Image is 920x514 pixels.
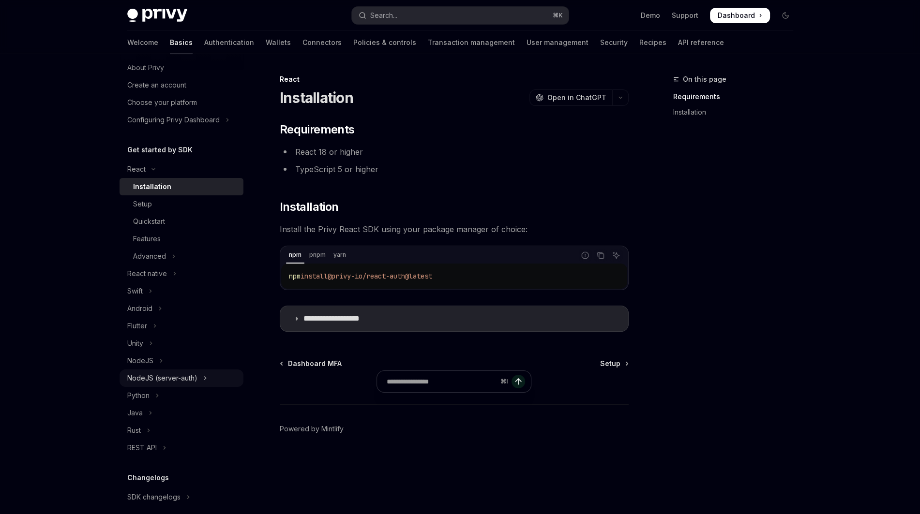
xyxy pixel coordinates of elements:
button: Toggle NodeJS section [120,352,243,369]
a: Choose your platform [120,94,243,111]
div: Features [133,233,161,245]
span: Dashboard [718,11,755,20]
a: Create an account [120,76,243,94]
button: Toggle Flutter section [120,317,243,335]
div: SDK changelogs [127,491,181,503]
input: Ask a question... [387,371,497,392]
span: npm [289,272,301,280]
span: Installation [280,199,339,215]
div: yarn [331,249,349,261]
div: Flutter [127,320,147,332]
span: @privy-io/react-auth@latest [328,272,432,280]
div: pnpm [306,249,329,261]
button: Toggle Android section [120,300,243,317]
button: Open in ChatGPT [529,89,612,106]
h5: Changelogs [127,472,169,484]
a: Powered by Mintlify [280,424,344,434]
button: Toggle dark mode [778,8,793,23]
div: Advanced [133,250,166,262]
button: Toggle Configuring Privy Dashboard section [120,111,243,129]
span: Requirements [280,122,355,137]
div: React [127,163,146,175]
button: Toggle SDK changelogs section [120,488,243,506]
div: Setup [133,198,152,210]
div: Unity [127,338,143,349]
div: Java [127,407,143,419]
button: Toggle NodeJS (server-auth) section [120,369,243,387]
div: NodeJS (server-auth) [127,372,197,384]
button: Toggle React native section [120,265,243,282]
span: Dashboard MFA [288,359,342,368]
img: dark logo [127,9,187,22]
a: Support [672,11,698,20]
div: Python [127,390,150,401]
span: ⌘ K [553,12,563,19]
a: API reference [678,31,724,54]
span: On this page [683,73,726,85]
a: Installation [120,178,243,195]
button: Copy the contents from the code block [594,249,607,262]
li: React 18 or higher [280,145,629,159]
a: Setup [600,359,628,368]
div: Swift [127,285,143,297]
a: Authentication [204,31,254,54]
a: Security [600,31,628,54]
span: Open in ChatGPT [547,93,606,103]
div: Rust [127,425,141,436]
a: Setup [120,195,243,213]
a: Dashboard [710,8,770,23]
button: Open search [352,7,569,24]
div: NodeJS [127,355,153,367]
button: Toggle Unity section [120,335,243,352]
button: Toggle Advanced section [120,248,243,265]
div: Installation [133,181,171,192]
button: Ask AI [610,249,622,262]
a: Quickstart [120,213,243,230]
button: Toggle Python section [120,387,243,404]
button: Toggle Java section [120,404,243,422]
a: Features [120,230,243,248]
div: React [280,74,629,84]
button: Toggle REST API section [120,439,243,456]
span: Install the Privy React SDK using your package manager of choice: [280,222,629,236]
div: npm [286,249,304,261]
a: User management [527,31,588,54]
a: Demo [641,11,660,20]
div: Configuring Privy Dashboard [127,114,220,126]
a: Policies & controls [353,31,416,54]
a: Connectors [302,31,342,54]
a: Installation [673,104,801,120]
div: Search... [370,10,397,21]
a: Recipes [639,31,666,54]
li: TypeScript 5 or higher [280,162,629,176]
div: Quickstart [133,216,165,227]
div: REST API [127,442,157,454]
a: Basics [170,31,193,54]
button: Send message [512,375,525,388]
a: Dashboard MFA [281,359,342,368]
a: Wallets [266,31,291,54]
div: Android [127,303,152,314]
h5: Get started by SDK [127,144,193,156]
a: Welcome [127,31,158,54]
a: Requirements [673,89,801,104]
div: Choose your platform [127,97,197,108]
div: React native [127,268,167,279]
span: Setup [600,359,620,368]
span: install [301,272,328,280]
button: Toggle Swift section [120,282,243,300]
button: Report incorrect code [579,249,591,262]
a: Transaction management [428,31,515,54]
button: Toggle React section [120,161,243,178]
h1: Installation [280,89,353,106]
div: Create an account [127,79,186,91]
button: Toggle Rust section [120,422,243,439]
